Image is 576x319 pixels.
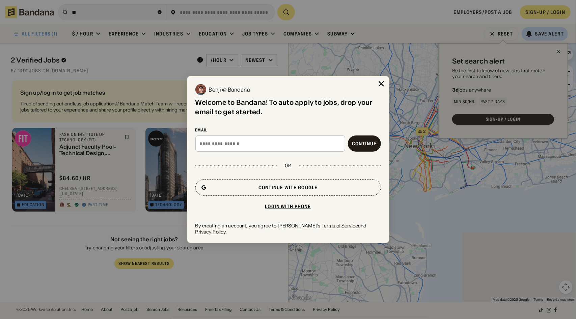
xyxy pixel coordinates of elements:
div: Continue with Google [258,185,318,190]
div: Email [195,127,381,133]
div: or [285,163,291,169]
a: Terms of Service [322,223,358,229]
a: Privacy Policy [195,229,226,235]
div: Welcome to Bandana! To auto apply to jobs, drop your email to get started. [195,98,381,117]
div: Login with phone [265,204,311,209]
div: Benji @ Bandana [209,87,250,92]
img: Benji @ Bandana [195,84,206,95]
div: By creating an account, you agree to [PERSON_NAME]'s and . [195,223,381,235]
div: Continue [352,141,377,146]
